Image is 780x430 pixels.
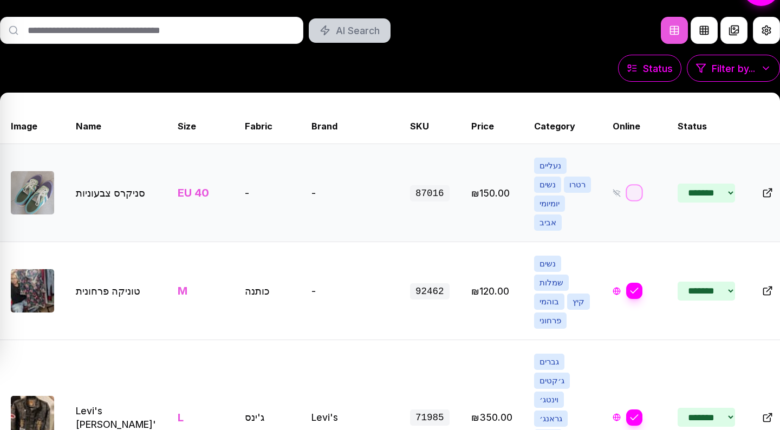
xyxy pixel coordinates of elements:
[234,242,301,340] td: כותנה
[410,409,450,426] span: 71985
[234,109,301,144] th: Fabric
[534,373,570,389] span: ג׳קטים
[661,17,688,44] button: Table View
[301,242,399,340] td: -
[11,171,54,214] img: סניקרס צבעוניות
[65,242,167,340] td: טוניקה פרחונית
[65,109,167,144] th: Name
[167,109,234,144] th: Size
[534,275,569,291] span: שמלות
[643,62,673,75] span: Status
[534,214,562,231] span: אביב
[534,196,565,212] span: יומיומי
[667,109,746,144] th: Status
[534,256,561,272] span: נשים
[301,144,399,242] td: -
[399,109,460,144] th: SKU
[534,392,564,408] span: וינטג׳
[567,294,590,310] span: קיץ
[167,242,234,340] td: M
[167,144,234,242] td: EU 40
[757,280,778,302] button: Open in new tab
[309,18,391,43] button: AI Search
[602,109,667,144] th: Online
[534,411,568,427] span: גראנג׳
[11,269,54,312] img: טוניקה פרחונית
[523,109,602,144] th: Category
[534,354,564,370] span: גברים
[460,109,523,144] th: Price
[471,285,509,297] span: Edit price
[410,185,450,201] span: 87016
[712,62,755,75] span: Filter by...
[534,294,564,310] span: בוהמי
[618,55,681,82] button: Status
[301,109,399,144] th: Brand
[534,158,567,174] span: נעליים
[687,55,780,82] button: Filter by...
[720,17,747,44] button: Compact Gallery View
[691,17,718,44] button: Grid View
[534,177,561,193] span: נשים
[757,407,778,428] button: Open in new tab
[534,312,567,329] span: פרחוני
[471,187,510,199] span: Edit price
[564,177,591,193] span: רטרו
[65,144,167,242] td: סניקרס צבעוניות
[234,144,301,242] td: -
[471,412,512,423] span: Edit price
[753,17,780,44] button: View Settings
[410,283,450,299] span: 92462
[757,182,778,204] button: Open in new tab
